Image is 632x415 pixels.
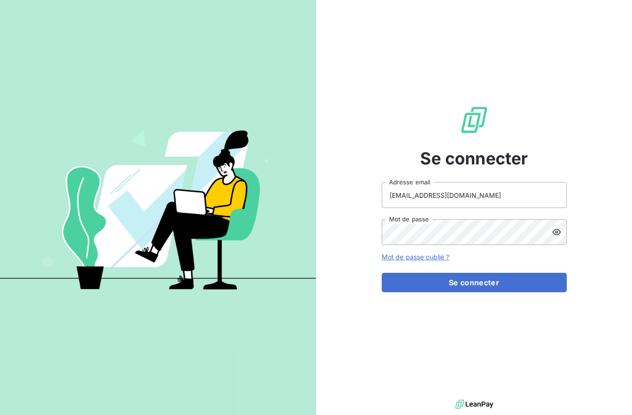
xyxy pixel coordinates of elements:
[382,182,567,208] input: placeholder
[459,105,489,135] img: Logo LeanPay
[420,146,528,171] span: Se connecter
[382,253,450,261] a: Mot de passe oublié ?
[382,273,567,292] button: Se connecter
[455,397,493,411] img: logo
